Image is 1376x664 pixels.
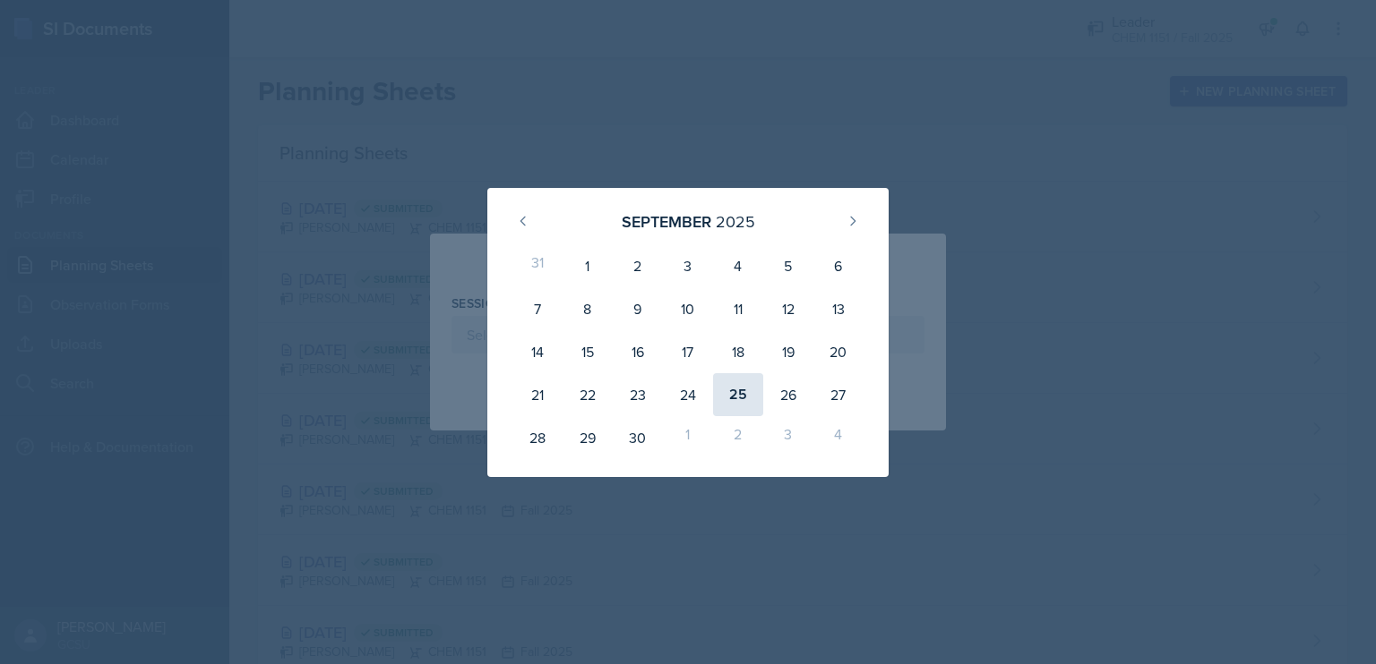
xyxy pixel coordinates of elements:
div: 30 [613,416,663,459]
div: September [622,209,711,234]
div: 18 [713,330,763,373]
div: 3 [763,416,813,459]
div: 1 [663,416,713,459]
div: 3 [663,244,713,287]
div: 28 [512,416,563,459]
div: 26 [763,373,813,416]
div: 29 [563,416,613,459]
div: 14 [512,330,563,373]
div: 4 [813,416,864,459]
div: 8 [563,287,613,330]
div: 10 [663,287,713,330]
div: 31 [512,244,563,287]
div: 2 [613,244,663,287]
div: 6 [813,244,864,287]
div: 17 [663,330,713,373]
div: 4 [713,244,763,287]
div: 9 [613,287,663,330]
div: 7 [512,287,563,330]
div: 2 [713,416,763,459]
div: 11 [713,287,763,330]
div: 1 [563,244,613,287]
div: 27 [813,373,864,416]
div: 24 [663,373,713,416]
div: 12 [763,287,813,330]
div: 25 [713,373,763,416]
div: 21 [512,373,563,416]
div: 23 [613,373,663,416]
div: 22 [563,373,613,416]
div: 20 [813,330,864,373]
div: 2025 [716,209,755,234]
div: 15 [563,330,613,373]
div: 16 [613,330,663,373]
div: 13 [813,287,864,330]
div: 19 [763,330,813,373]
div: 5 [763,244,813,287]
